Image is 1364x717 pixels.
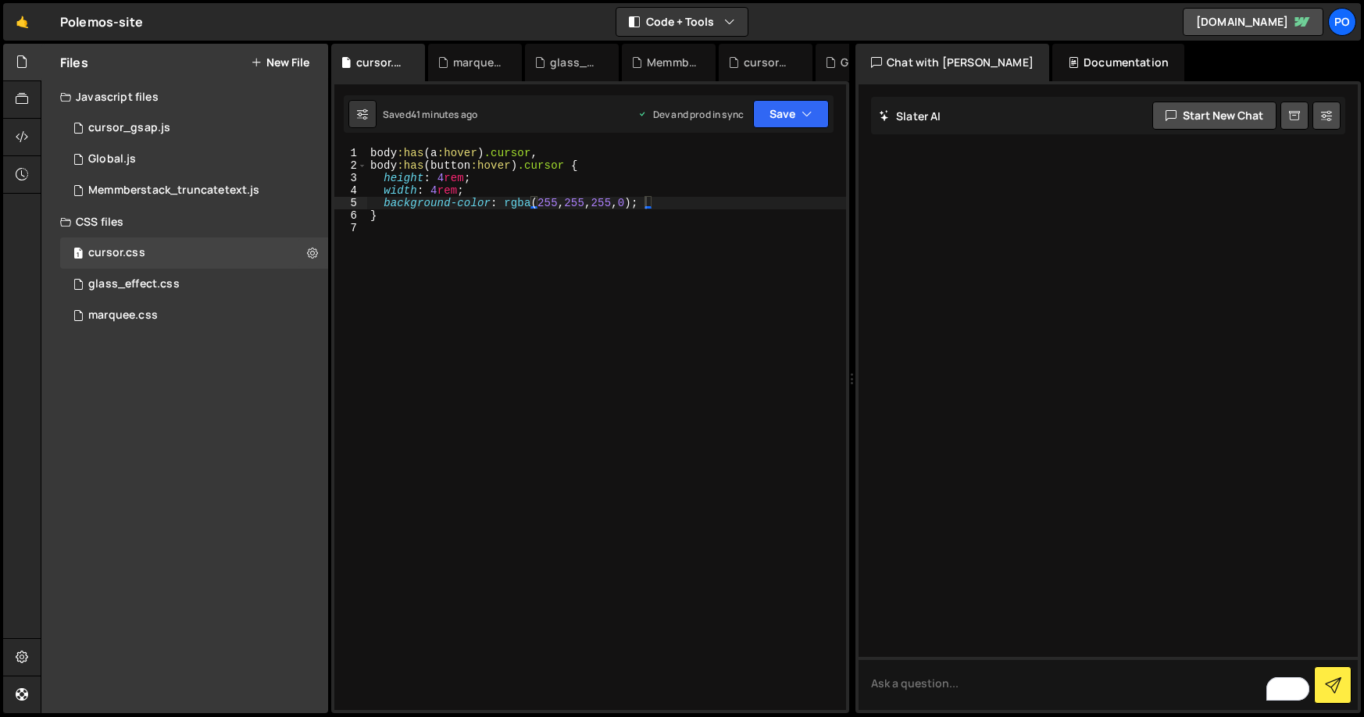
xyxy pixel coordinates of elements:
span: 1 [73,248,83,261]
div: 7 [334,222,367,234]
div: 17290/47986.css [60,269,328,300]
div: 17290/47981.js [60,112,328,144]
div: 41 minutes ago [411,108,477,121]
div: 1 [334,147,367,159]
div: Memmberstack_truncatetext.js [647,55,697,70]
div: Global.js [88,152,136,166]
div: marquee.css [88,309,158,323]
div: cursor_gsap.js [88,121,170,135]
div: Chat with [PERSON_NAME] [855,44,1049,81]
div: 17290/47987.css [60,300,328,331]
div: cursor.css [88,246,145,260]
div: 4 [334,184,367,197]
div: glass_effect.css [550,55,600,70]
div: glass_effect.css [88,277,180,291]
h2: Slater AI [879,109,941,123]
div: Polemos-site [60,12,143,31]
div: 17290/48278.css [60,237,328,269]
div: Dev and prod in sync [637,108,744,121]
h2: Files [60,54,88,71]
a: [DOMAIN_NAME] [1183,8,1323,36]
div: Javascript files [41,81,328,112]
div: 17290/47983.js [60,175,328,206]
div: 17290/47927.js [60,144,328,175]
div: Documentation [1052,44,1184,81]
div: CSS files [41,206,328,237]
button: New File [251,56,309,69]
div: Saved [383,108,477,121]
div: 6 [334,209,367,222]
a: Po [1328,8,1356,36]
div: 3 [334,172,367,184]
div: cursor_gsap.js [744,55,794,70]
div: 2 [334,159,367,172]
div: marquee.css [453,55,503,70]
textarea: To enrich screen reader interactions, please activate Accessibility in Grammarly extension settings [859,657,1358,710]
a: 🤙 [3,3,41,41]
button: Code + Tools [616,8,748,36]
div: 5 [334,197,367,209]
button: Save [753,100,829,128]
div: Global.js [841,55,888,70]
button: Start new chat [1152,102,1277,130]
div: Memmberstack_truncatetext.js [88,184,259,198]
div: cursor.css [356,55,406,70]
